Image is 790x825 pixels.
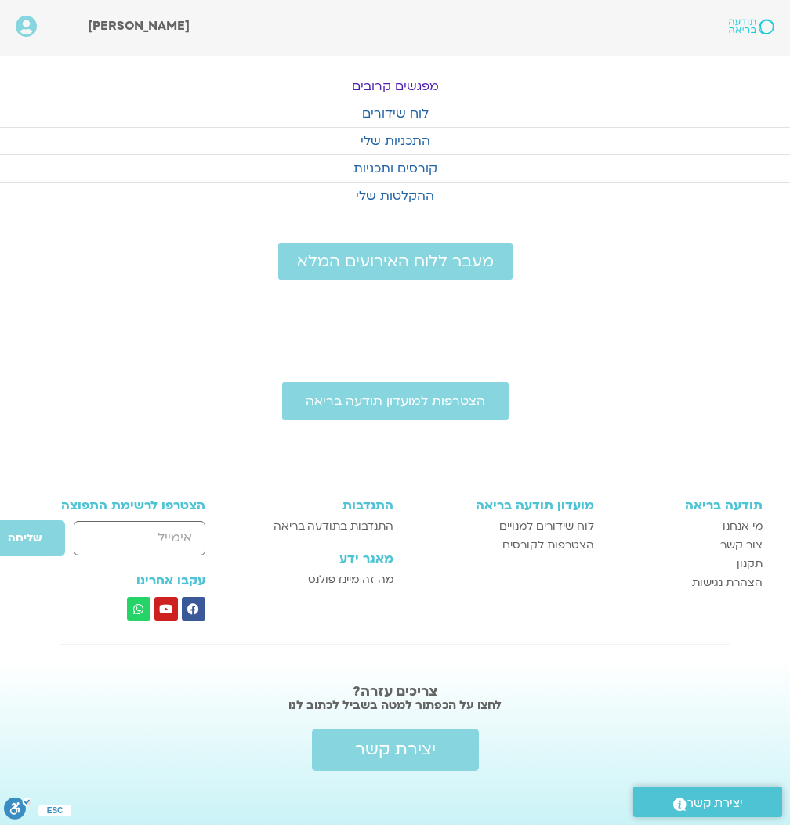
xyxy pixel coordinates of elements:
[306,394,485,408] span: הצטרפות למועדון תודעה בריאה
[610,574,763,592] a: הצהרת נגישות
[409,517,593,536] a: לוח שידורים למנויים
[409,536,593,555] a: הצטרפות לקורסים
[687,793,743,814] span: יצירת קשר
[74,521,205,555] input: אימייל
[248,552,393,566] h3: מאגר ידע
[282,382,509,420] a: הצטרפות למועדון תודעה בריאה
[297,252,494,270] span: מעבר ללוח האירועים המלא
[88,17,190,34] span: [PERSON_NAME]
[502,536,594,555] span: הצטרפות לקורסים
[8,697,782,713] h2: לחצו על הכפתור למטה בשביל לכתוב לנו
[274,517,393,536] span: התנדבות בתודעה בריאה
[8,532,42,545] span: שליחה
[610,536,763,555] a: צור קשר
[610,555,763,574] a: תקנון
[248,570,393,589] a: מה זה מיינדפולנס
[355,740,436,759] span: יצירת קשר
[308,570,393,589] span: מה זה מיינדפולנס
[633,787,782,817] a: יצירת קשר
[248,517,393,536] a: התנדבות בתודעה בריאה
[248,498,393,512] h3: התנדבות
[692,574,763,592] span: הצהרת נגישות
[312,729,479,771] a: יצירת קשר
[610,498,763,512] h3: תודעה בריאה
[720,536,763,555] span: צור קשר
[27,574,205,588] h3: עקבו אחרינו
[499,517,594,536] span: לוח שידורים למנויים
[610,517,763,536] a: מי אנחנו
[737,555,763,574] span: תקנון
[723,517,763,536] span: מי אנחנו
[409,498,593,512] h3: מועדון תודעה בריאה
[27,498,205,512] h3: הצטרפו לרשימת התפוצה
[278,243,513,280] a: מעבר ללוח האירועים המלא
[8,684,782,700] h2: צריכים עזרה?
[27,519,205,565] form: טופס חדש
